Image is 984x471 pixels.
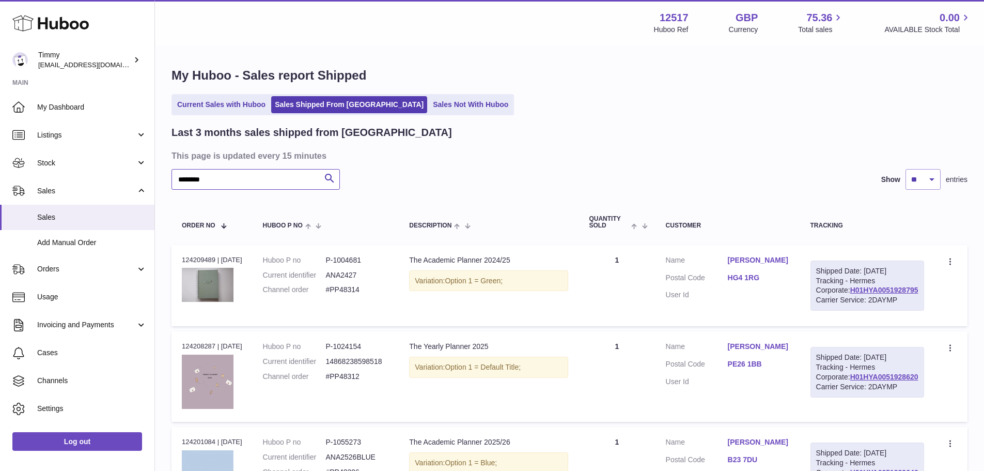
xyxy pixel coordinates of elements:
[816,266,918,276] div: Shipped Date: [DATE]
[325,357,388,367] dd: 14868238598518
[325,285,388,295] dd: #PP48314
[37,348,147,358] span: Cases
[429,96,512,113] a: Sales Not With Huboo
[171,150,965,161] h3: This page is updated every 15 minutes
[940,11,960,25] span: 0.00
[666,437,728,450] dt: Name
[325,342,388,352] dd: P-1024154
[37,186,136,196] span: Sales
[816,353,918,362] div: Shipped Date: [DATE]
[38,50,131,70] div: Timmy
[666,273,728,285] dt: Postal Code
[810,261,924,311] div: Tracking - Hermes Corporate:
[666,377,728,387] dt: User Id
[182,437,242,447] div: 124201084 | [DATE]
[728,455,790,465] a: B23 7DU
[445,459,497,467] span: Option 1 = Blue;
[37,238,147,248] span: Add Manual Order
[409,222,451,229] span: Description
[666,455,728,467] dt: Postal Code
[174,96,269,113] a: Current Sales with Huboo
[816,448,918,458] div: Shipped Date: [DATE]
[182,342,242,351] div: 124208287 | [DATE]
[325,452,388,462] dd: ANA2526BLUE
[884,11,972,35] a: 0.00 AVAILABLE Stock Total
[263,372,326,382] dt: Channel order
[37,212,147,222] span: Sales
[445,363,521,371] span: Option 1 = Default Title;
[589,216,629,229] span: Quantity Sold
[37,130,136,140] span: Listings
[728,437,790,447] a: [PERSON_NAME]
[37,158,136,168] span: Stock
[881,175,900,185] label: Show
[728,359,790,369] a: PE26 1BB
[263,342,326,352] dt: Huboo P no
[38,60,152,69] span: [EMAIL_ADDRESS][DOMAIN_NAME]
[654,25,689,35] div: Huboo Ref
[816,382,918,392] div: Carrier Service: 2DAYMP
[409,270,568,292] div: Variation:
[728,255,790,265] a: [PERSON_NAME]
[884,25,972,35] span: AVAILABLE Stock Total
[850,373,918,381] a: H01HYA0051928620
[736,11,758,25] strong: GBP
[729,25,758,35] div: Currency
[325,270,388,280] dd: ANA2427
[445,277,503,285] span: Option 1 = Green;
[325,437,388,447] dd: P-1055273
[666,359,728,372] dt: Postal Code
[37,320,136,330] span: Invoicing and Payments
[666,222,790,229] div: Customer
[325,255,388,265] dd: P-1004681
[728,273,790,283] a: HG4 1RG
[263,357,326,367] dt: Current identifier
[12,432,142,451] a: Log out
[798,11,844,35] a: 75.36 Total sales
[37,376,147,386] span: Channels
[182,268,233,302] img: 125171723642010.png
[806,11,832,25] span: 75.36
[263,437,326,447] dt: Huboo P no
[263,270,326,280] dt: Current identifier
[182,355,233,409] img: 125171733896347.png
[263,285,326,295] dt: Channel order
[810,222,924,229] div: Tracking
[666,342,728,354] dt: Name
[182,255,242,265] div: 124209489 | [DATE]
[409,437,568,447] div: The Academic Planner 2025/26
[37,102,147,112] span: My Dashboard
[850,286,918,294] a: H01HYA0051928795
[37,404,147,414] span: Settings
[728,342,790,352] a: [PERSON_NAME]
[171,126,452,140] h2: Last 3 months sales shipped from [GEOGRAPHIC_DATA]
[409,357,568,378] div: Variation:
[666,255,728,268] dt: Name
[579,331,655,422] td: 1
[171,67,967,84] h1: My Huboo - Sales report Shipped
[271,96,427,113] a: Sales Shipped From [GEOGRAPHIC_DATA]
[325,372,388,382] dd: #PP48312
[409,255,568,265] div: The Academic Planner 2024/25
[37,264,136,274] span: Orders
[263,452,326,462] dt: Current identifier
[660,11,689,25] strong: 12517
[816,295,918,305] div: Carrier Service: 2DAYMP
[810,347,924,398] div: Tracking - Hermes Corporate:
[37,292,147,302] span: Usage
[666,290,728,300] dt: User Id
[798,25,844,35] span: Total sales
[263,255,326,265] dt: Huboo P no
[263,222,303,229] span: Huboo P no
[579,245,655,327] td: 1
[182,222,215,229] span: Order No
[12,52,28,68] img: internalAdmin-12517@internal.huboo.com
[409,342,568,352] div: The Yearly Planner 2025
[946,175,967,185] span: entries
